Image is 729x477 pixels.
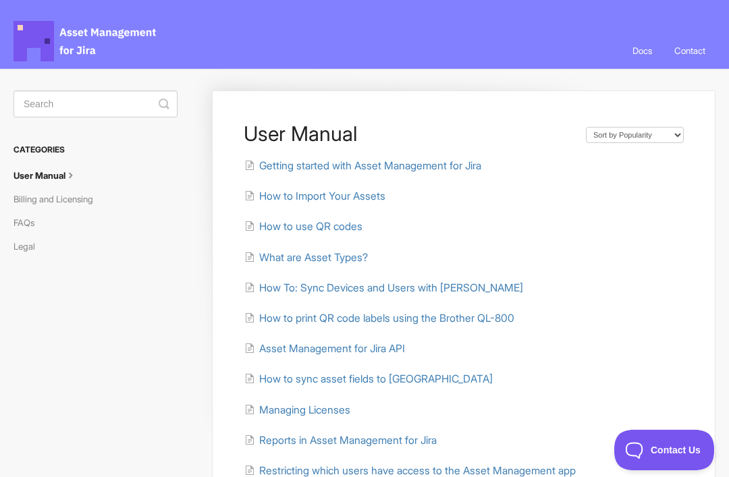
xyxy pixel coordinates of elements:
a: What are Asset Types? [244,251,368,264]
span: How to print QR code labels using the Brother QL-800 [259,312,514,325]
a: Contact [664,32,715,69]
span: How to Import Your Assets [259,190,385,202]
iframe: Toggle Customer Support [614,430,715,470]
a: FAQs [13,212,45,233]
span: How to use QR codes [259,220,362,233]
span: Asset Management for Jira API [259,342,405,355]
span: Restricting which users have access to the Asset Management app [259,464,576,477]
h1: User Manual [244,121,572,146]
select: Page reloads on selection [586,127,684,143]
span: What are Asset Types? [259,251,368,264]
span: Managing Licenses [259,403,350,416]
span: How to sync asset fields to [GEOGRAPHIC_DATA] [259,372,493,385]
span: Reports in Asset Management for Jira [259,434,437,447]
a: How To: Sync Devices and Users with [PERSON_NAME] [244,281,523,294]
a: How to print QR code labels using the Brother QL-800 [244,312,514,325]
span: Asset Management for Jira Docs [13,21,158,61]
a: How to use QR codes [244,220,362,233]
a: How to sync asset fields to [GEOGRAPHIC_DATA] [244,372,493,385]
a: Billing and Licensing [13,188,103,210]
a: Getting started with Asset Management for Jira [244,159,481,172]
a: Reports in Asset Management for Jira [244,434,437,447]
a: Restricting which users have access to the Asset Management app [244,464,576,477]
span: Getting started with Asset Management for Jira [259,159,481,172]
a: Asset Management for Jira API [244,342,405,355]
a: Managing Licenses [244,403,350,416]
a: Docs [622,32,662,69]
h3: Categories [13,138,178,162]
a: How to Import Your Assets [244,190,385,202]
span: How To: Sync Devices and Users with [PERSON_NAME] [259,281,523,294]
input: Search [13,90,178,117]
a: User Manual [13,165,88,186]
a: Legal [13,235,45,257]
